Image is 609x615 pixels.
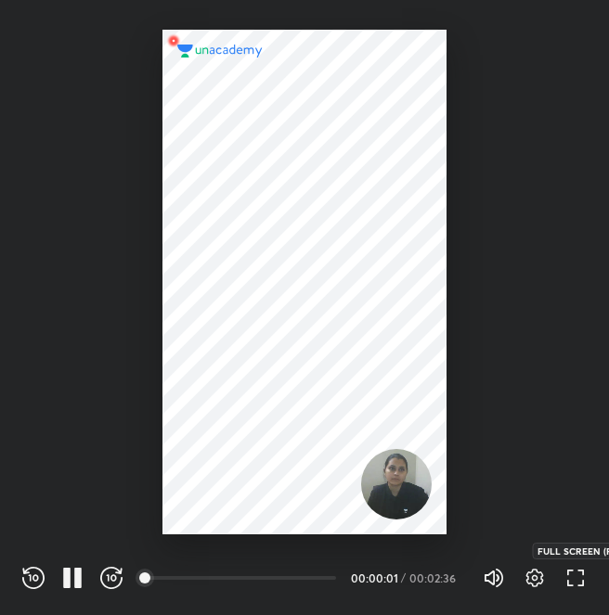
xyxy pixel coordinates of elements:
[162,30,185,52] img: wMgqJGBwKWe8AAAAABJRU5ErkJggg==
[409,572,460,583] div: 00:02:36
[177,45,263,58] img: logo.2a7e12a2.svg
[401,572,406,583] div: /
[351,572,397,583] div: 00:00:01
